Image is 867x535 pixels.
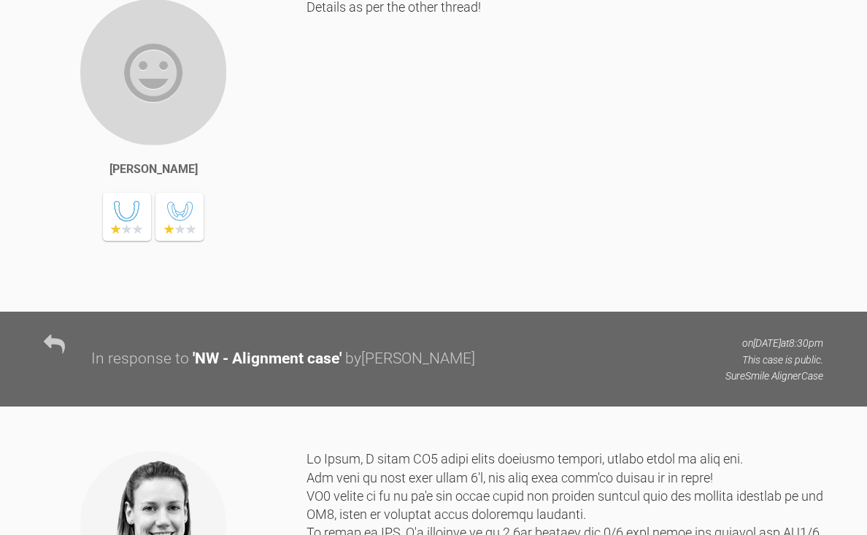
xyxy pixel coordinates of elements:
div: ' NW - Alignment case ' [193,347,342,372]
div: In response to [91,347,189,372]
p: This case is public. [725,352,823,368]
div: [PERSON_NAME] [109,160,198,179]
p: SureSmile Aligner Case [725,368,823,384]
p: on [DATE] at 8:30pm [725,335,823,351]
div: by [PERSON_NAME] [345,347,475,372]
